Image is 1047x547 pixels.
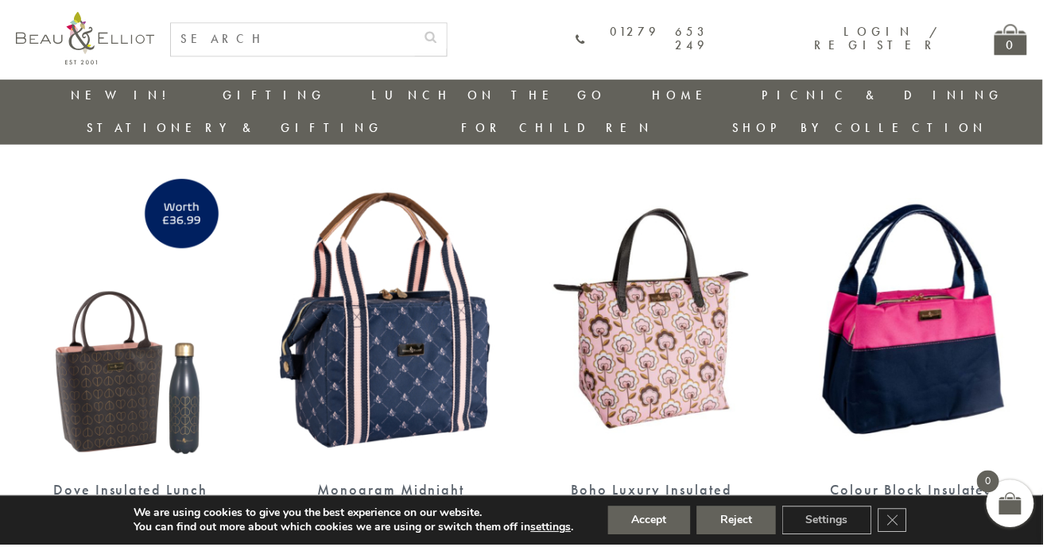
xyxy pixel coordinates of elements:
[801,171,1031,547] a: Colour Block Insulated Lunch Bag Colour Block Insulated Lunch Bag £19.99
[882,510,910,534] button: Close GDPR Cookie Banner
[540,171,770,547] a: Boho Luxury Insulated Lunch Bag Boho Luxury Insulated Lunch Bag £19.99
[134,522,576,537] p: You can find out more about which cookies we are using or switch them off in .
[829,484,1003,517] div: Colour Block Insulated Lunch Bag
[277,171,507,467] img: Monogram Midnight Convertible Lunch Bag
[71,88,177,104] a: New in!
[16,171,246,467] img: Dove Insulated Lunch Bag and Water Bottle
[655,88,719,104] a: Home
[172,24,417,56] input: SEARCH
[223,88,327,104] a: Gifting
[16,12,155,65] img: logo
[818,25,943,54] a: Login / Register
[785,508,875,537] button: Settings
[533,522,573,537] button: settings
[999,25,1031,56] a: 0
[16,171,246,547] a: Dove Insulated Lunch Bag and Water Bottle Dove Insulated Lunch Bag and Water Bottle £29.99
[578,26,711,54] a: 01279 653 249
[134,508,576,522] p: We are using cookies to give you the best experience on our website.
[611,508,693,537] button: Accept
[568,484,742,517] div: Boho Luxury Insulated Lunch Bag
[87,121,385,137] a: Stationery & Gifting
[463,121,657,137] a: For Children
[735,121,992,137] a: Shop by collection
[700,508,779,537] button: Reject
[305,484,479,533] div: Monogram Midnight Convertible Insulated Lunch Bag
[540,171,770,467] img: Boho Luxury Insulated Lunch Bag
[765,88,1008,104] a: Picnic & Dining
[44,484,218,517] div: Dove Insulated Lunch Bag and Water Bottle
[373,88,608,104] a: Lunch On The Go
[981,472,1003,495] span: 0
[801,171,1031,467] img: Colour Block Insulated Lunch Bag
